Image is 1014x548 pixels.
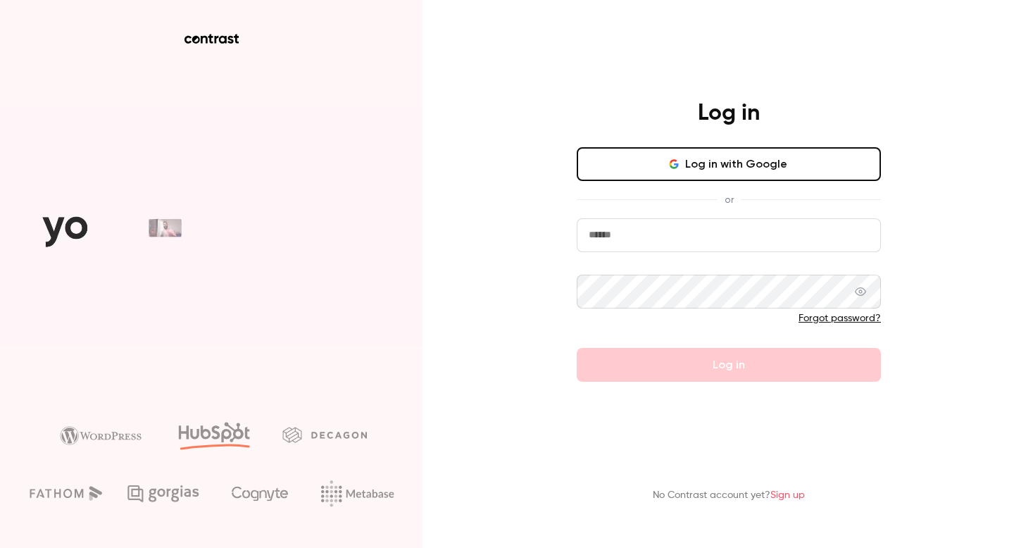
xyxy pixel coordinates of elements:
[698,99,760,127] h4: Log in
[770,490,805,500] a: Sign up
[577,147,881,181] button: Log in with Google
[718,192,741,207] span: or
[799,313,881,323] a: Forgot password?
[282,427,367,442] img: decagon
[653,488,805,503] p: No Contrast account yet?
